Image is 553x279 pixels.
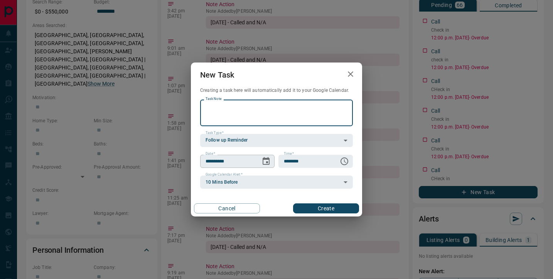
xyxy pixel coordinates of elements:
[337,154,352,169] button: Choose time, selected time is 6:00 AM
[191,63,243,87] h2: New Task
[200,87,353,94] p: Creating a task here will automatically add it to your Google Calendar.
[206,151,215,156] label: Date
[200,176,353,189] div: 10 Mins Before
[206,172,243,177] label: Google Calendar Alert
[194,203,260,213] button: Cancel
[200,134,353,147] div: Follow up Reminder
[284,151,294,156] label: Time
[293,203,359,213] button: Create
[206,130,224,135] label: Task Type
[258,154,274,169] button: Choose date, selected date is Aug 13, 2025
[206,96,221,101] label: Task Note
